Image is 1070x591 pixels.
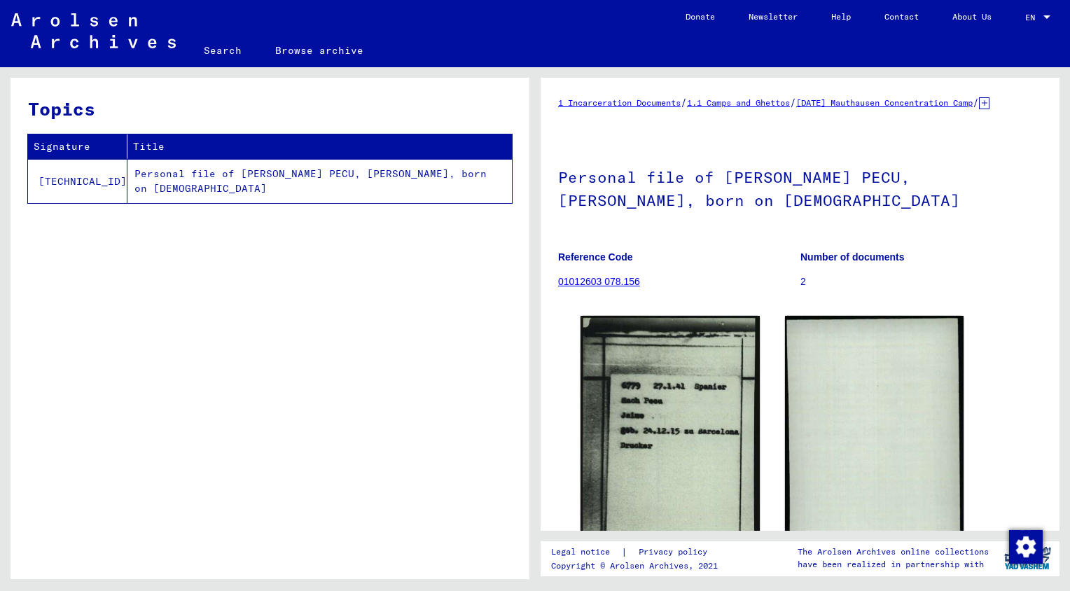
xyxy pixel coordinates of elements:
[627,545,724,559] a: Privacy policy
[28,134,127,159] th: Signature
[28,159,127,203] td: [TECHNICAL_ID]
[800,274,1042,289] p: 2
[581,316,760,586] img: 001.jpg
[1001,541,1054,576] img: yv_logo.png
[798,558,989,571] p: have been realized in partnership with
[973,96,979,109] span: /
[558,97,681,108] a: 1 Incarceration Documents
[127,134,512,159] th: Title
[681,96,687,109] span: /
[687,97,790,108] a: 1.1 Camps and Ghettos
[551,559,724,572] p: Copyright © Arolsen Archives, 2021
[551,545,621,559] a: Legal notice
[800,251,905,263] b: Number of documents
[11,13,176,48] img: Arolsen_neg.svg
[798,545,989,558] p: The Arolsen Archives online collections
[28,95,511,123] h3: Topics
[558,145,1042,230] h1: Personal file of [PERSON_NAME] PECU, [PERSON_NAME], born on [DEMOGRAPHIC_DATA]
[551,545,724,559] div: |
[1025,13,1041,22] span: EN
[258,34,380,67] a: Browse archive
[127,159,512,203] td: Personal file of [PERSON_NAME] PECU, [PERSON_NAME], born on [DEMOGRAPHIC_DATA]
[785,316,964,589] img: 002.jpg
[1009,530,1043,564] img: Change consent
[187,34,258,67] a: Search
[558,251,633,263] b: Reference Code
[558,276,640,287] a: 01012603 078.156
[796,97,973,108] a: [DATE] Mauthausen Concentration Camp
[790,96,796,109] span: /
